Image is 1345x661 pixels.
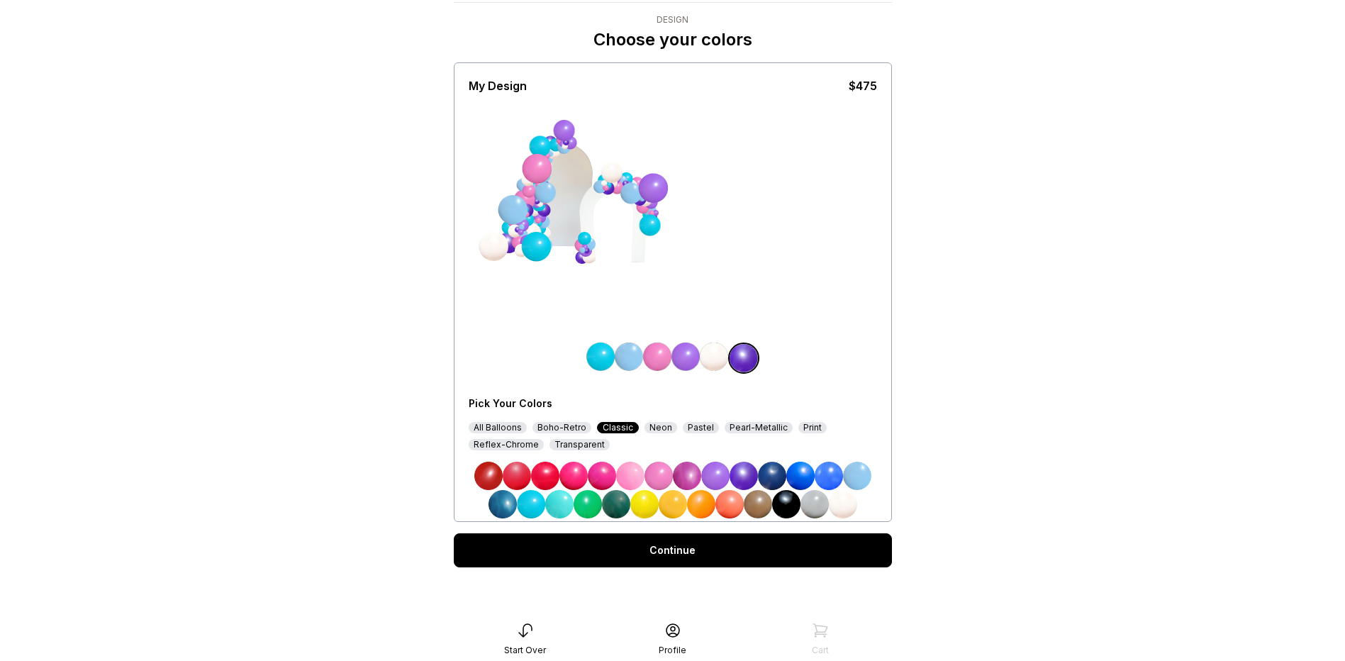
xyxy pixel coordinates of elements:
[469,396,714,411] div: Pick Your Colors
[593,14,752,26] div: Design
[469,77,527,94] div: My Design
[593,28,752,51] p: Choose your colors
[454,533,892,567] a: Continue
[644,422,677,433] div: Neon
[549,439,610,450] div: Transparent
[683,422,719,433] div: Pastel
[469,422,527,433] div: All Balloons
[532,422,591,433] div: Boho-Retro
[798,422,827,433] div: Print
[812,645,829,656] div: Cart
[597,422,639,433] div: Classic
[725,422,793,433] div: Pearl-Metallic
[849,77,877,94] div: $475
[469,439,544,450] div: Reflex-Chrome
[659,645,686,656] div: Profile
[504,645,546,656] div: Start Over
